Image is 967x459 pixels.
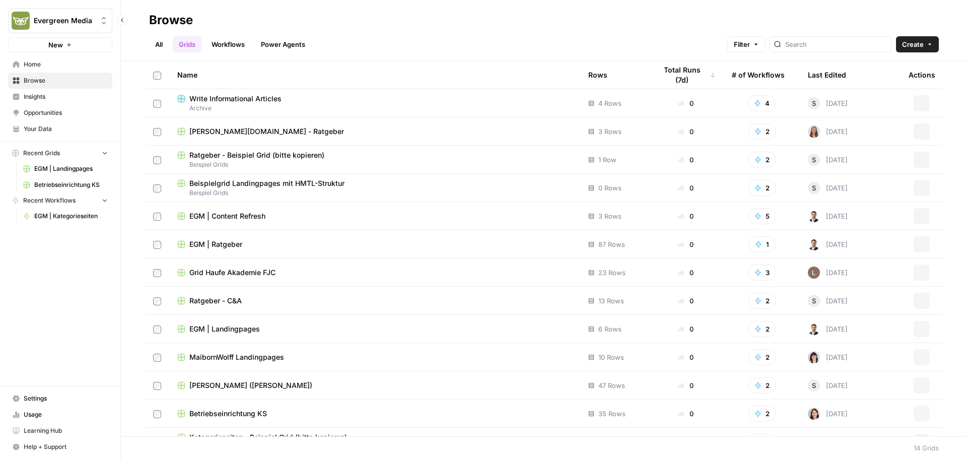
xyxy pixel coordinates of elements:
[8,146,112,161] button: Recent Grids
[19,177,112,193] a: Betriebseinrichtung KS
[8,8,112,33] button: Workspace: Evergreen Media
[734,39,750,49] span: Filter
[177,432,572,451] a: Kategorieseiten - Beispiel Grid (bitte kopieren)Beispiel Grids
[747,95,776,111] button: 4
[808,210,848,222] div: [DATE]
[23,149,60,158] span: Recent Grids
[902,39,924,49] span: Create
[173,36,201,52] a: Grids
[598,183,621,193] span: 0 Rows
[189,432,347,442] span: Kategorieseiten - Beispiel Grid (bitte kopieren)
[812,155,816,165] span: S
[808,182,848,194] div: [DATE]
[656,61,716,89] div: Total Runs (7d)
[149,36,169,52] a: All
[748,208,776,224] button: 5
[598,155,616,165] span: 1 Row
[177,178,572,198] a: Beispielgrid Landingpages mit HMTL-StrukturBeispiel Grids
[598,268,626,278] span: 23 Rows
[656,155,716,165] div: 0
[656,126,716,137] div: 0
[812,296,816,306] span: S
[656,409,716,419] div: 0
[808,351,848,363] div: [DATE]
[656,296,716,306] div: 0
[808,323,848,335] div: [DATE]
[748,377,776,394] button: 2
[24,394,108,403] span: Settings
[24,60,108,69] span: Home
[177,126,572,137] a: [PERSON_NAME][DOMAIN_NAME] - Ratgeber
[189,94,282,104] span: Write Informational Articles
[8,37,112,52] button: New
[812,380,816,390] span: S
[909,61,935,89] div: Actions
[808,436,848,448] div: [DATE]
[189,239,242,249] span: EGM | Ratgeber
[177,296,572,306] a: Ratgeber - C&A
[808,323,820,335] img: u4v8qurxnuxsl37zofn6sc88snm0
[808,154,848,166] div: [DATE]
[727,36,766,52] button: Filter
[48,40,63,50] span: New
[8,105,112,121] a: Opportunities
[598,211,621,221] span: 3 Rows
[812,98,816,108] span: S
[748,152,776,168] button: 2
[189,296,242,306] span: Ratgeber - C&A
[177,188,572,198] span: Beispiel Grids
[24,410,108,419] span: Usage
[205,36,251,52] a: Workflows
[896,36,939,52] button: Create
[8,407,112,423] a: Usage
[177,211,572,221] a: EGM | Content Refresh
[808,238,848,250] div: [DATE]
[177,160,572,169] span: Beispiel Grids
[177,409,572,419] a: Betriebseinrichtung KS
[189,409,267,419] span: Betriebseinrichtung KS
[24,124,108,134] span: Your Data
[748,293,776,309] button: 2
[588,61,607,89] div: Rows
[748,123,776,140] button: 2
[598,324,621,334] span: 6 Rows
[8,73,112,89] a: Browse
[8,439,112,455] button: Help + Support
[808,295,848,307] div: [DATE]
[177,380,572,390] a: [PERSON_NAME] ([PERSON_NAME])
[808,125,820,138] img: dghnp7yvg7rjnhrmvxsuvm8jhj5p
[748,434,776,450] button: 2
[598,239,625,249] span: 87 Rows
[748,406,776,422] button: 2
[189,150,324,160] span: Ratgeber - Beispiel Grid (bitte kopieren)
[24,442,108,451] span: Help + Support
[24,426,108,435] span: Learning Hub
[656,324,716,334] div: 0
[189,268,275,278] span: Grid Haufe Akademie FJC
[255,36,311,52] a: Power Agents
[8,89,112,105] a: Insights
[808,238,820,250] img: u4v8qurxnuxsl37zofn6sc88snm0
[732,61,785,89] div: # of Workflows
[808,61,846,89] div: Last Edited
[808,125,848,138] div: [DATE]
[189,126,344,137] span: [PERSON_NAME][DOMAIN_NAME] - Ratgeber
[12,12,30,30] img: Evergreen Media Logo
[656,183,716,193] div: 0
[656,352,716,362] div: 0
[656,239,716,249] div: 0
[177,61,572,89] div: Name
[24,76,108,85] span: Browse
[24,108,108,117] span: Opportunities
[24,92,108,101] span: Insights
[748,180,776,196] button: 2
[189,352,284,362] span: MaibornWolff Landingpages
[598,352,624,362] span: 10 Rows
[8,423,112,439] a: Learning Hub
[177,268,572,278] a: Grid Haufe Akademie FJC
[189,324,260,334] span: EGM | Landingpages
[748,349,776,365] button: 2
[598,126,621,137] span: 3 Rows
[598,409,626,419] span: 35 Rows
[8,56,112,73] a: Home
